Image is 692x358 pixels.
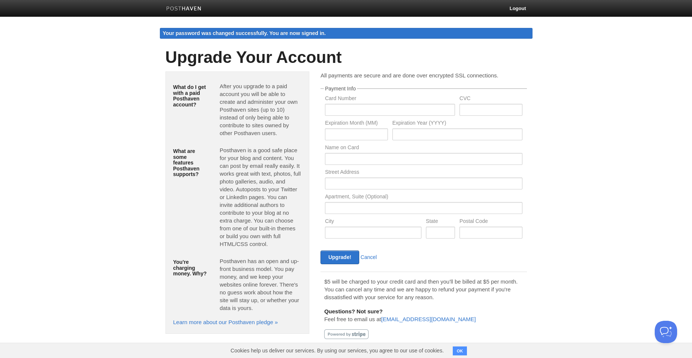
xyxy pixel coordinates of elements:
button: OK [453,346,467,355]
a: [EMAIL_ADDRESS][DOMAIN_NAME] [381,316,476,322]
a: Learn more about our Posthaven pledge » [173,319,278,325]
p: After you upgrade to a paid account you will be able to create and administer your own Posthaven ... [219,82,301,137]
legend: Payment Info [324,86,357,91]
label: Apartment, Suite (Optional) [325,194,522,201]
h5: What do I get with a paid Posthaven account? [173,84,209,108]
label: Expiration Month (MM) [325,120,388,127]
a: Cancel [361,254,377,260]
h1: Upgrade Your Account [165,48,527,66]
p: Posthaven is a good safe place for your blog and content. You can post by email really easily. It... [219,146,301,248]
label: Name on Card [325,145,522,152]
iframe: Help Scout Beacon - Open [655,321,677,343]
img: Posthaven-bar [166,6,202,12]
input: Upgrade! [320,250,359,264]
b: Questions? Not sure? [324,308,383,314]
label: CVC [459,96,522,103]
label: Street Address [325,169,522,176]
span: Cookies help us deliver our services. By using our services, you agree to our use of cookies. [223,343,451,358]
p: Feel free to email us at [324,307,523,323]
h5: What are some features Posthaven supports? [173,148,209,177]
label: Expiration Year (YYYY) [392,120,522,127]
label: Card Number [325,96,455,103]
label: Postal Code [459,218,522,226]
h5: You're charging money. Why? [173,259,209,277]
p: Posthaven has an open and up-front business model. You pay money, and we keep your websites onlin... [219,257,301,312]
label: City [325,218,421,226]
label: State [426,218,455,226]
p: All payments are secure and are done over encrypted SSL connections. [320,71,527,79]
p: $5 will be charged to your credit card and then you'll be billed at $5 per month. You can cancel ... [324,278,523,301]
div: Your password was changed successfully. You are now signed in. [160,28,533,39]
